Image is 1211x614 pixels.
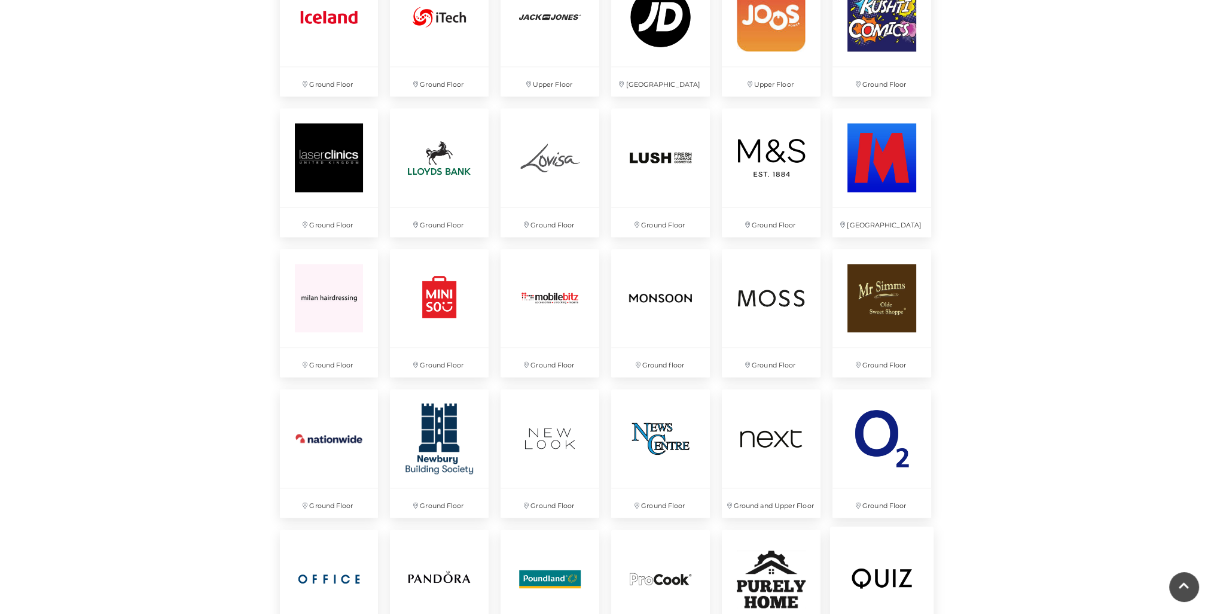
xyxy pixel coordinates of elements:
p: Ground Floor [390,208,489,237]
a: Ground Floor [716,243,826,384]
p: Ground Floor [722,208,820,237]
a: Ground Floor [826,383,937,524]
a: Ground Floor [605,383,716,524]
p: Ground Floor [501,208,599,237]
a: Ground Floor [274,243,385,384]
a: [GEOGRAPHIC_DATA] [826,102,937,243]
p: Ground Floor [390,348,489,377]
a: Ground Floor [274,383,385,524]
a: Ground Floor [605,102,716,243]
a: Ground Floor [826,243,937,384]
p: Upper Floor [501,67,599,96]
a: Ground Floor [384,383,495,524]
p: Ground Floor [280,488,379,518]
p: Ground Floor [280,67,379,96]
p: [GEOGRAPHIC_DATA] [832,208,931,237]
p: Ground Floor [280,208,379,237]
p: Ground Floor [611,488,710,518]
a: Ground floor [605,243,716,384]
a: Ground Floor [384,102,495,243]
p: [GEOGRAPHIC_DATA] [611,67,710,96]
img: Laser Clinic [280,108,379,207]
p: Ground Floor [501,488,599,518]
p: Ground Floor [722,348,820,377]
a: Ground Floor [495,102,605,243]
p: Ground Floor [832,488,931,518]
a: Ground Floor [495,243,605,384]
p: Ground and Upper Floor [722,488,820,518]
p: Ground Floor [832,348,931,377]
p: Ground Floor [390,67,489,96]
p: Ground Floor [611,208,710,237]
a: Ground and Upper Floor [716,383,826,524]
p: Ground Floor [832,67,931,96]
p: Ground floor [611,348,710,377]
a: Ground Floor [495,383,605,524]
a: Ground Floor [716,102,826,243]
p: Ground Floor [501,348,599,377]
p: Upper Floor [722,67,820,96]
p: Ground Floor [280,348,379,377]
p: Ground Floor [390,488,489,518]
a: Ground Floor [384,243,495,384]
a: Laser Clinic Ground Floor [274,102,385,243]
